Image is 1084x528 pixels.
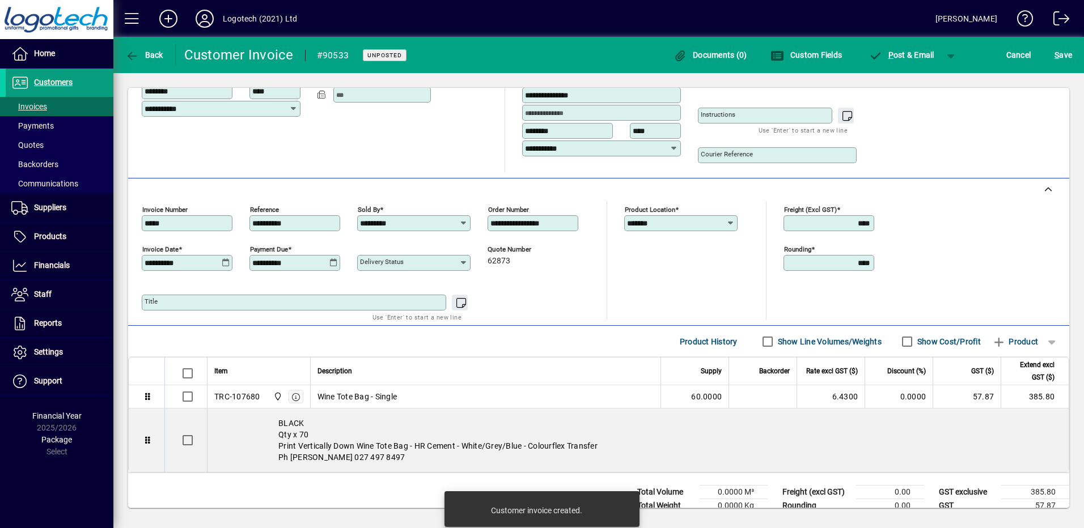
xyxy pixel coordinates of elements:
mat-label: Product location [625,206,675,214]
div: Logotech (2021) Ltd [223,10,297,28]
span: Discount (%) [887,365,926,377]
td: Rounding [777,499,856,513]
a: Financials [6,252,113,280]
mat-label: Payment due [250,245,288,253]
td: 0.00 [856,499,924,513]
mat-label: Reference [250,206,279,214]
div: Customer Invoice [184,46,294,64]
app-page-header-button: Back [113,45,176,65]
mat-label: Freight (excl GST) [784,206,837,214]
td: Total Volume [632,486,700,499]
a: Products [6,223,113,251]
span: Quote number [488,246,556,253]
td: 57.87 [933,385,1001,408]
div: [PERSON_NAME] [935,10,997,28]
a: Logout [1045,2,1070,39]
span: Invoices [11,102,47,111]
div: TRC-107680 [214,391,260,402]
div: #90533 [317,46,349,65]
span: Financial Year [32,411,82,420]
span: 62873 [488,257,510,266]
button: Back [122,45,166,65]
div: Customer invoice created. [491,505,582,516]
span: Product History [680,333,738,351]
span: Backorder [759,365,790,377]
span: S [1055,50,1059,59]
button: Product History [675,331,742,352]
span: P [888,50,894,59]
span: Item [214,365,228,377]
span: Payments [11,121,54,130]
a: Quotes [6,135,113,155]
span: Product [992,333,1038,351]
a: Invoices [6,97,113,116]
span: Settings [34,347,63,356]
span: Reports [34,318,62,327]
label: Show Cost/Profit [915,336,981,347]
span: ost & Email [869,50,934,59]
button: Product [986,331,1044,352]
span: Products [34,232,66,241]
button: Save [1052,45,1075,65]
span: Backorders [11,160,58,169]
span: Package [41,435,72,444]
td: GST [933,499,1001,513]
span: Customers [34,78,73,87]
span: Home [34,49,55,58]
span: Cancel [1006,46,1031,64]
span: Unposted [367,52,402,59]
button: Add [150,8,187,29]
td: Total Weight [632,499,700,513]
td: 57.87 [1001,499,1069,513]
span: Documents (0) [674,50,747,59]
td: 0.00 [856,486,924,499]
span: Central [270,390,283,403]
td: 385.80 [1001,385,1069,408]
a: Backorders [6,155,113,174]
div: BLACK Qty x 70 Print Vertically Down Wine Tote Bag - HR Cement - White/Grey/Blue - Colourflex Tra... [208,408,1069,472]
td: Freight (excl GST) [777,486,856,499]
span: Custom Fields [770,50,842,59]
span: ave [1055,46,1072,64]
span: Back [125,50,163,59]
button: Post & Email [863,45,940,65]
span: GST ($) [971,365,994,377]
button: Profile [187,8,223,29]
span: Rate excl GST ($) [806,365,858,377]
td: 0.0000 Kg [700,499,768,513]
td: GST exclusive [933,486,1001,499]
td: 385.80 [1001,486,1069,499]
mat-label: Title [145,297,158,305]
a: Staff [6,280,113,309]
a: Reports [6,309,113,338]
mat-label: Delivery status [360,258,404,266]
a: Home [6,40,113,68]
a: Knowledge Base [1009,2,1034,39]
span: Extend excl GST ($) [1008,359,1055,384]
span: Suppliers [34,203,66,212]
span: Financials [34,261,70,270]
span: Quotes [11,140,44,150]
a: Support [6,367,113,395]
td: 0.0000 M³ [700,486,768,499]
td: 0.0000 [865,385,933,408]
span: Communications [11,179,78,188]
label: Show Line Volumes/Weights [776,336,882,347]
span: Support [34,376,62,385]
div: 6.4300 [804,391,858,402]
button: Custom Fields [768,45,845,65]
a: Suppliers [6,194,113,222]
mat-label: Invoice date [142,245,179,253]
mat-label: Order number [488,206,529,214]
button: Cancel [1003,45,1034,65]
mat-label: Courier Reference [701,150,753,158]
span: Wine Tote Bag - Single [317,391,397,402]
span: Description [317,365,352,377]
mat-hint: Use 'Enter' to start a new line [372,310,461,323]
mat-label: Invoice number [142,206,188,214]
mat-label: Sold by [358,206,380,214]
span: 60.0000 [691,391,722,402]
mat-hint: Use 'Enter' to start a new line [759,124,848,137]
a: Settings [6,338,113,367]
a: Communications [6,174,113,193]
